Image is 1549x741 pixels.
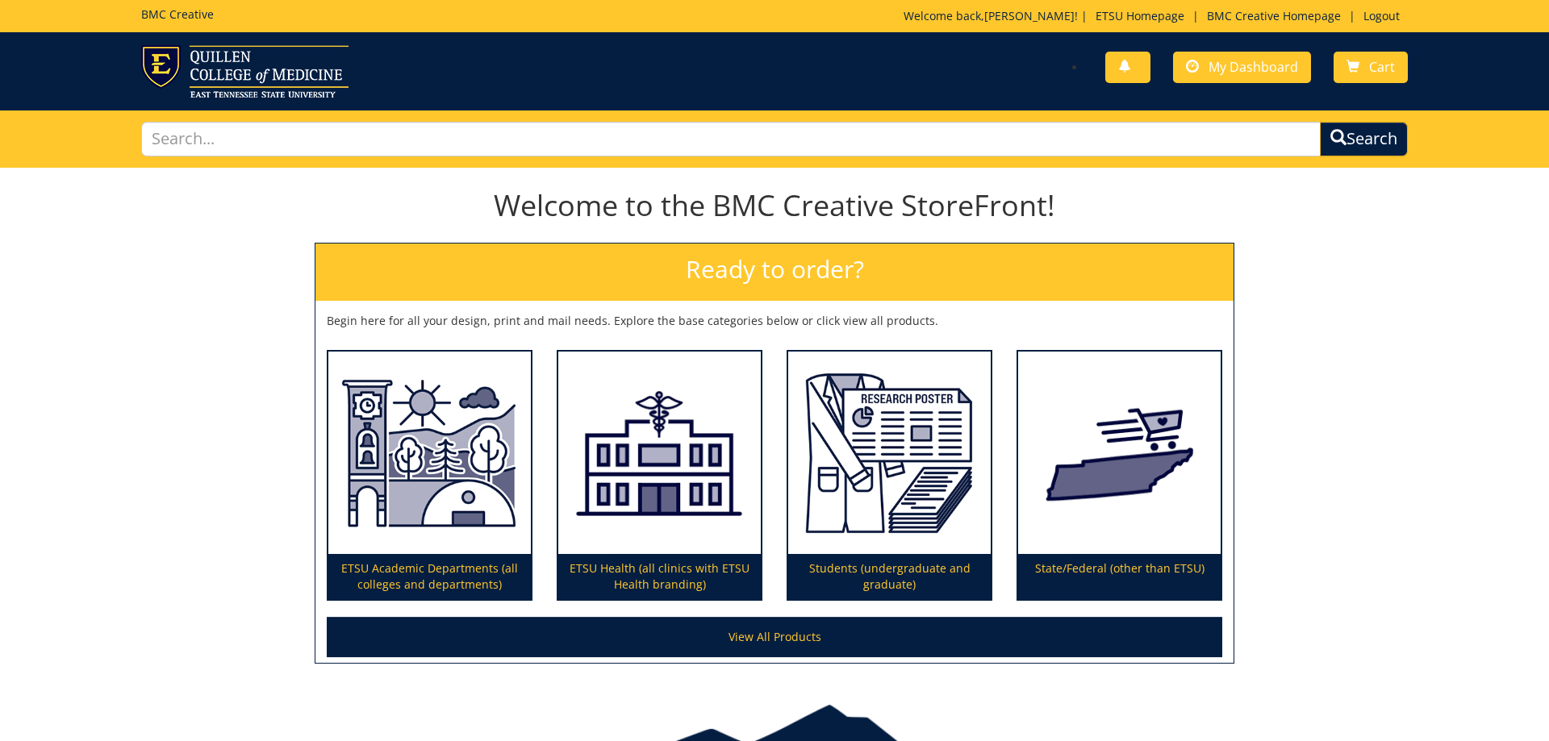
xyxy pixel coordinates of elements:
p: Begin here for all your design, print and mail needs. Explore the base categories below or click ... [327,313,1222,329]
p: Students (undergraduate and graduate) [788,554,991,599]
p: ETSU Health (all clinics with ETSU Health branding) [558,554,761,599]
a: [PERSON_NAME] [984,8,1075,23]
img: State/Federal (other than ETSU) [1018,352,1221,555]
a: Logout [1355,8,1408,23]
a: ETSU Academic Departments (all colleges and departments) [328,352,531,600]
span: Cart [1369,58,1395,76]
h1: Welcome to the BMC Creative StoreFront! [315,189,1234,222]
button: Search [1320,122,1408,156]
img: Students (undergraduate and graduate) [788,352,991,555]
a: Cart [1334,52,1408,83]
p: ETSU Academic Departments (all colleges and departments) [328,554,531,599]
img: ETSU Health (all clinics with ETSU Health branding) [558,352,761,555]
h5: BMC Creative [141,8,214,20]
span: My Dashboard [1209,58,1298,76]
h2: Ready to order? [315,244,1234,301]
a: View All Products [327,617,1222,657]
p: Welcome back, ! | | | [904,8,1408,24]
a: My Dashboard [1173,52,1311,83]
a: Students (undergraduate and graduate) [788,352,991,600]
a: State/Federal (other than ETSU) [1018,352,1221,600]
a: ETSU Health (all clinics with ETSU Health branding) [558,352,761,600]
p: State/Federal (other than ETSU) [1018,554,1221,599]
img: ETSU logo [141,45,349,98]
input: Search... [141,122,1321,156]
img: ETSU Academic Departments (all colleges and departments) [328,352,531,555]
a: ETSU Homepage [1088,8,1192,23]
a: BMC Creative Homepage [1199,8,1349,23]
